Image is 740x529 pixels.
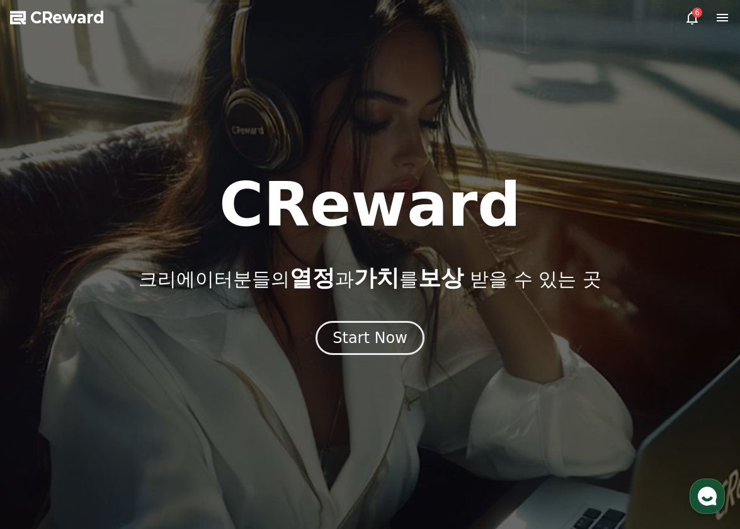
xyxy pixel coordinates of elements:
[692,8,702,18] div: 6
[418,265,464,291] span: 보상
[685,10,700,25] a: 6
[30,8,105,28] span: CReward
[10,8,105,28] a: CReward
[354,265,399,291] span: 가치
[290,265,335,291] span: 열정
[139,265,601,291] p: 크리에이터분들의 과 를 받을 수 있는 곳
[333,328,407,348] div: Start Now
[219,175,521,235] h1: CReward
[316,334,424,346] a: Start Now
[316,321,424,355] button: Start Now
